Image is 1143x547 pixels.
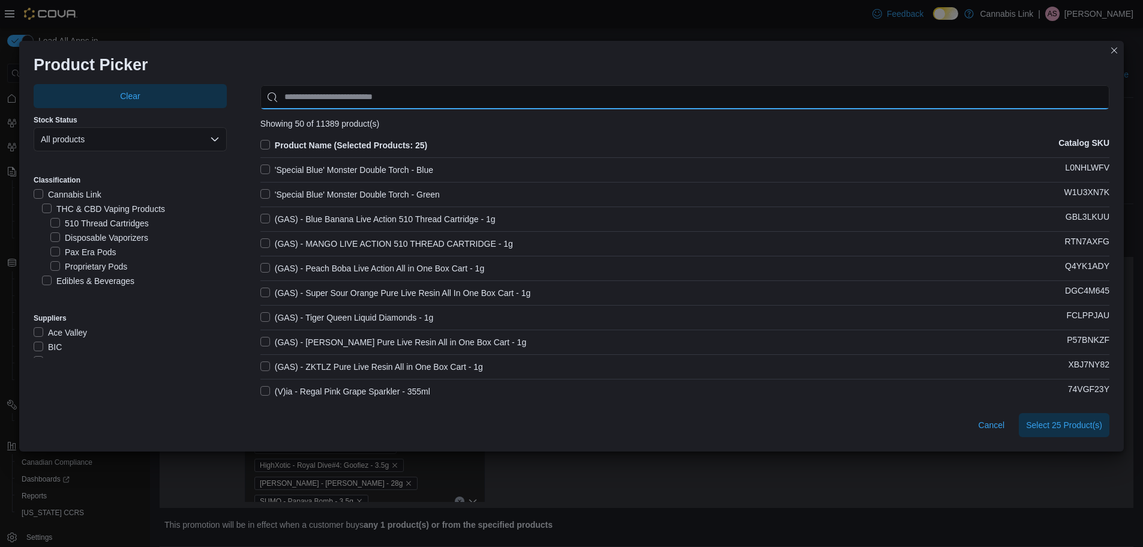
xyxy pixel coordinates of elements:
[974,413,1010,437] button: Cancel
[50,216,149,231] label: 510 Thread Cartridges
[42,202,165,216] label: THC & CBD Vaping Products
[260,85,1109,109] input: Use aria labels when no actual label is in use
[260,384,430,399] label: (V)ia - Regal Pink Grape Sparkler - 355ml
[1026,419,1102,431] span: Select 25 Product(s)
[260,360,483,374] label: (GAS) - ZKTLZ Pure Live Resin All in One Box Cart - 1g
[1069,360,1109,374] p: XBJ7NY82
[1066,212,1109,226] p: GBL3LKUU
[34,325,87,340] label: Ace Valley
[260,119,1109,128] div: Showing 50 of 11389 product(s)
[260,261,484,276] label: (GAS) - Peach Boba Live Action All in One Box Cart - 1g
[50,288,116,303] label: Baked Goods
[1068,384,1109,399] p: 74VGF23Y
[1067,335,1109,349] p: P57BNKZF
[1065,163,1109,177] p: L0NHLWFV
[260,286,530,300] label: (GAS) - Super Sour Orange Pure Live Resin All In One Box Cart - 1g
[260,212,496,226] label: (GAS) - Blue Banana Live Action 510 Thread Cartridge - 1g
[1066,310,1109,325] p: FCLPPJAU
[1065,237,1109,251] p: RTN7AXFG
[260,237,513,251] label: (GAS) - MANGO LIVE ACTION 510 THREAD CARTRIDGE - 1g
[34,115,77,125] label: Stock Status
[42,274,134,288] label: Edibles & Beverages
[260,335,526,349] label: (GAS) - [PERSON_NAME] Pure Live Resin All in One Box Cart - 1g
[34,187,101,202] label: Cannabis Link
[1019,413,1109,437] button: Select 25 Product(s)
[34,127,227,151] button: All products
[34,354,79,369] label: Bzz Box
[50,259,127,274] label: Proprietary Pods
[260,163,433,177] label: 'Special Blue' Monster Double Torch - Blue
[260,138,427,153] label: Product Name (Selected Products: 25)
[1065,261,1109,276] p: Q4YK1ADY
[50,231,148,245] label: Disposable Vaporizers
[1065,286,1109,300] p: DGC4M645
[1064,187,1109,202] p: W1U3XN7K
[34,340,62,354] label: BIC
[1107,43,1121,58] button: Closes this modal window
[260,187,440,202] label: 'Special Blue' Monster Double Torch - Green
[34,55,148,74] h1: Product Picker
[34,84,227,108] button: Clear
[120,90,140,102] span: Clear
[50,245,116,259] label: Pax Era Pods
[979,419,1005,431] span: Cancel
[260,310,434,325] label: (GAS) - Tiger Queen Liquid Diamonds - 1g
[1058,138,1109,153] p: Catalog SKU
[34,175,80,185] label: Classification
[34,313,67,323] label: Suppliers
